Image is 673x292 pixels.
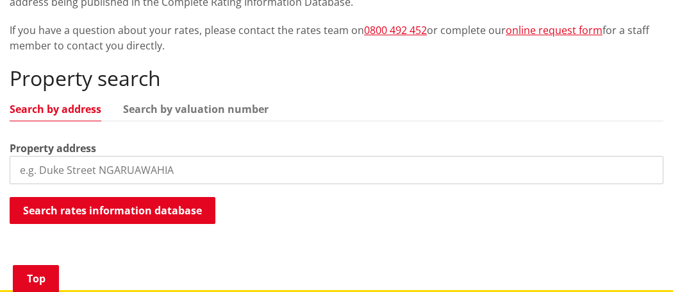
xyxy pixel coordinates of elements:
[123,104,269,114] a: Search by valuation number
[10,22,663,53] p: If you have a question about your rates, please contact the rates team on or complete our for a s...
[10,197,215,224] button: Search rates information database
[10,66,663,90] h2: Property search
[10,104,101,114] a: Search by address
[614,238,660,284] iframe: Messenger Launcher
[13,265,59,292] a: Top
[506,23,602,37] a: online request form
[10,141,96,156] label: Property address
[364,23,427,37] a: 0800 492 452
[10,156,663,184] input: e.g. Duke Street NGARUAWAHIA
